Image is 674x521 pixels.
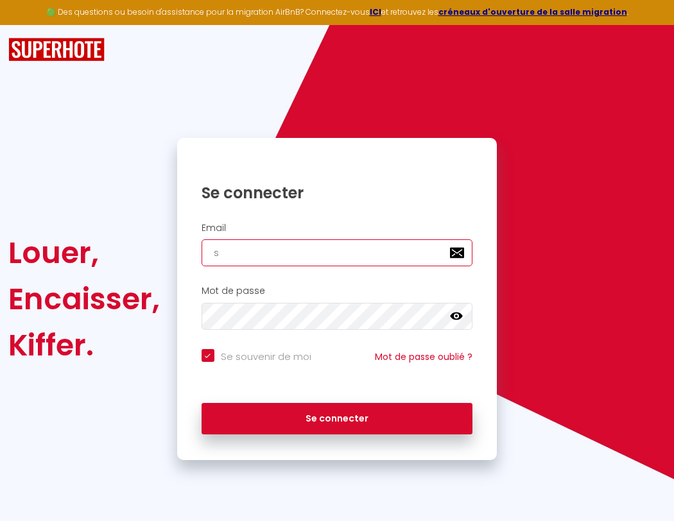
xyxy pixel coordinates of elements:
[202,286,473,296] h2: Mot de passe
[8,230,160,276] div: Louer,
[370,6,381,17] a: ICI
[202,183,473,203] h1: Se connecter
[202,403,473,435] button: Se connecter
[10,5,49,44] button: Ouvrir le widget de chat LiveChat
[375,350,472,363] a: Mot de passe oublié ?
[8,322,160,368] div: Kiffer.
[8,276,160,322] div: Encaisser,
[202,223,473,234] h2: Email
[438,6,627,17] a: créneaux d'ouverture de la salle migration
[202,239,473,266] input: Ton Email
[8,38,105,62] img: SuperHote logo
